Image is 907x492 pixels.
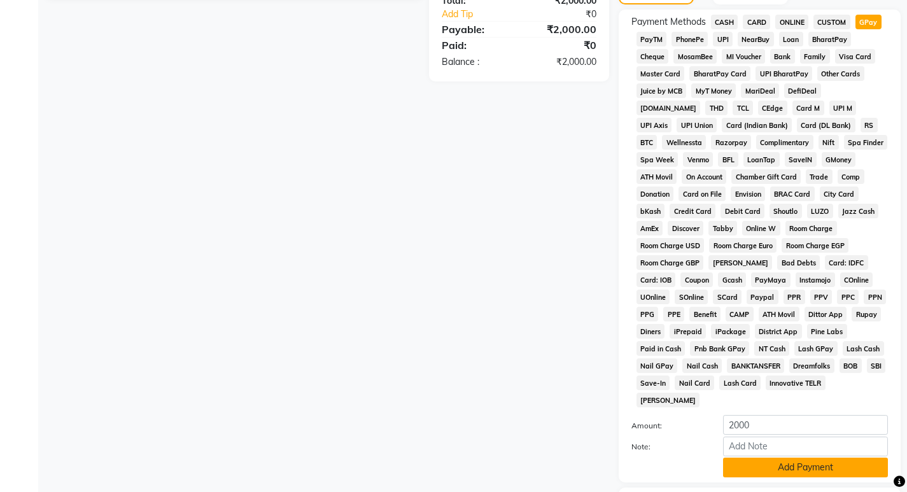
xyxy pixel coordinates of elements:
span: RS [861,118,878,132]
span: Trade [806,169,833,184]
span: UPI M [829,101,857,115]
span: BharatPay Card [689,66,750,81]
span: Room Charge GBP [636,255,704,270]
span: Spa Week [636,152,678,167]
span: THD [705,101,728,115]
span: Nail Cash [682,358,722,373]
span: MariDeal [741,83,779,98]
span: Juice by MCB [636,83,687,98]
div: Balance : [432,55,519,69]
span: BTC [636,135,657,150]
span: PPG [636,307,659,321]
span: PPC [837,290,859,304]
span: Nail GPay [636,358,678,373]
span: PPV [810,290,833,304]
span: Card M [792,101,824,115]
span: Gcash [718,272,746,287]
span: City Card [820,186,859,201]
span: MosamBee [673,49,717,64]
div: ₹0 [533,8,606,21]
span: Rupay [852,307,881,321]
span: On Account [682,169,726,184]
span: Discover [668,221,703,235]
input: Amount [723,415,888,435]
label: Note: [622,441,714,453]
span: UPI BharatPay [756,66,812,81]
span: PayMaya [751,272,791,287]
span: Room Charge USD [636,238,705,253]
span: Donation [636,186,674,201]
span: CUSTOM [813,15,850,29]
span: ONLINE [775,15,808,29]
span: Nift [819,135,839,150]
span: Paid in Cash [636,341,686,356]
span: CEdge [758,101,787,115]
span: PPE [663,307,684,321]
span: Family [800,49,830,64]
span: MyT Money [691,83,736,98]
span: MI Voucher [722,49,765,64]
span: Lash Cash [843,341,884,356]
label: Amount: [622,420,714,432]
span: LUZO [807,204,833,218]
span: Wellnessta [662,135,706,150]
span: Razorpay [711,135,751,150]
span: GPay [855,15,882,29]
span: Innovative TELR [766,376,826,390]
button: Add Payment [723,458,888,477]
span: BOB [840,358,862,373]
span: District App [755,324,802,339]
span: ATH Movil [636,169,677,184]
span: UPI Axis [636,118,672,132]
span: Nail Card [675,376,714,390]
span: Lash GPay [794,341,838,356]
span: Card (Indian Bank) [722,118,792,132]
span: Tabby [708,221,737,235]
span: NearBuy [738,32,774,46]
span: CARD [743,15,770,29]
span: Benefit [689,307,721,321]
span: CASH [711,15,738,29]
div: ₹0 [519,38,605,53]
span: CAMP [726,307,754,321]
span: BRAC Card [770,186,815,201]
span: Dittor App [805,307,847,321]
span: bKash [636,204,665,218]
span: Pine Labs [807,324,847,339]
span: Paypal [747,290,778,304]
div: ₹2,000.00 [519,22,605,37]
span: SOnline [675,290,708,304]
span: AmEx [636,221,663,235]
span: PayTM [636,32,667,46]
span: BharatPay [808,32,852,46]
span: Pnb Bank GPay [690,341,749,356]
span: Coupon [680,272,713,287]
span: Room Charge EGP [782,238,848,253]
div: Paid: [432,38,519,53]
span: Lash Card [719,376,761,390]
span: PhonePe [671,32,708,46]
a: Add Tip [432,8,533,21]
span: Shoutlo [770,204,802,218]
div: ₹2,000.00 [519,55,605,69]
span: Room Charge [785,221,837,235]
span: Visa Card [835,49,876,64]
span: Bank [770,49,795,64]
span: Dreamfolks [789,358,834,373]
span: Envision [731,186,765,201]
span: COnline [840,272,873,287]
span: GMoney [822,152,856,167]
span: SaveIN [785,152,817,167]
span: Save-In [636,376,670,390]
span: Payment Methods [631,15,706,29]
span: Venmo [683,152,713,167]
div: Payable: [432,22,519,37]
span: iPrepaid [670,324,706,339]
span: LoanTap [743,152,780,167]
span: Jazz Cash [838,204,879,218]
span: UOnline [636,290,670,304]
span: Card: IDFC [825,255,868,270]
span: SCard [713,290,742,304]
span: [PERSON_NAME] [636,393,700,407]
span: BFL [718,152,738,167]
